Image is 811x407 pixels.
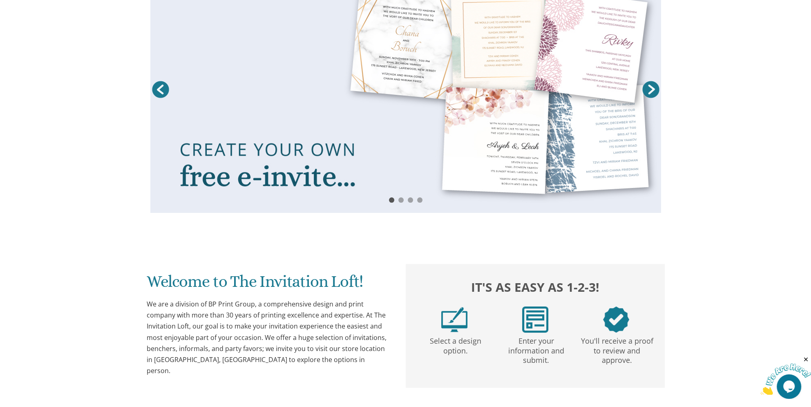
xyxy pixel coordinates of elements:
a: Next [641,79,661,100]
a: Prev [150,79,171,100]
iframe: chat widget [760,356,811,395]
h2: It's as easy as 1-2-3! [414,278,657,296]
h1: Welcome to The Invitation Loft! [147,273,389,297]
p: Enter your information and submit. [497,333,575,365]
img: step3.png [603,306,629,333]
img: step2.png [522,306,548,333]
p: Select a design option. [416,333,494,356]
div: We are a division of BP Print Group, a comprehensive design and print company with more than 30 y... [147,299,389,376]
img: step1.png [441,306,467,333]
p: You'll receive a proof to review and approve. [578,333,656,365]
